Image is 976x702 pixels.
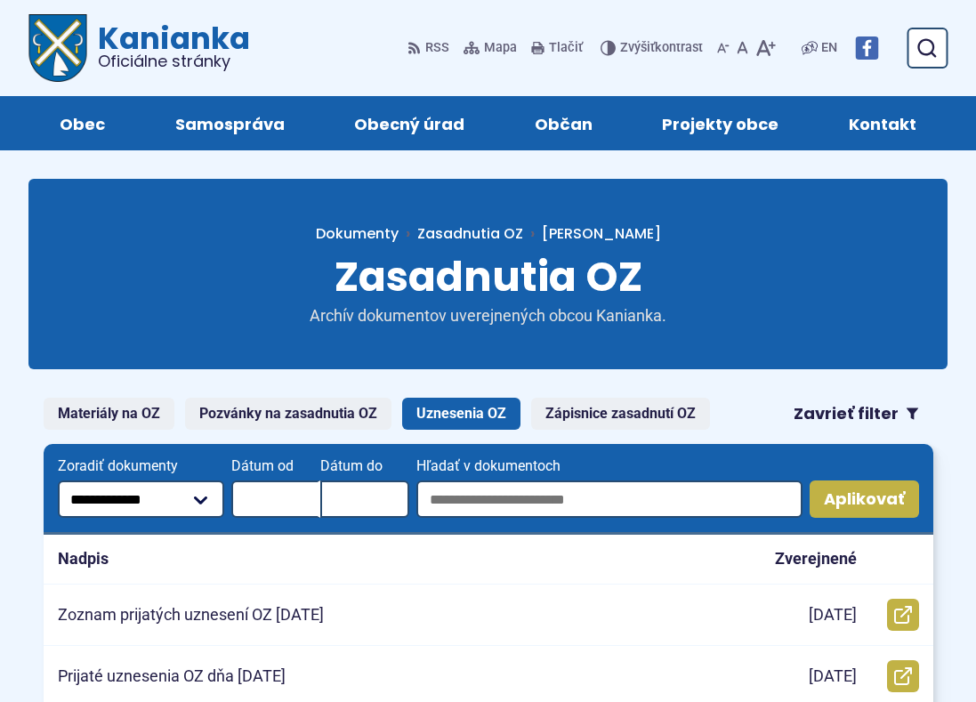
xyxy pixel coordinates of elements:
span: Kontakt [849,96,916,150]
button: Aplikovať [810,480,919,518]
a: Materiály na OZ [44,398,174,430]
a: Občan [518,96,610,150]
a: Zasadnutia OZ [417,223,523,244]
p: [DATE] [809,666,857,687]
span: Samospráva [175,96,285,150]
button: Zavrieť filter [779,398,933,430]
span: Občan [535,96,593,150]
a: Kontakt [832,96,934,150]
span: Tlačiť [549,41,583,56]
a: Projekty obce [645,96,796,150]
p: Zverejnené [775,549,857,569]
span: Zoradiť dokumenty [58,458,225,474]
span: Dokumenty [316,223,399,244]
a: [PERSON_NAME] [523,223,661,244]
span: Kanianka [87,23,250,69]
p: [DATE] [809,605,857,625]
input: Hľadať v dokumentoch [416,480,802,518]
span: Mapa [484,37,517,59]
select: Zoradiť dokumenty [58,480,225,518]
button: Zvýšiťkontrast [601,29,706,67]
p: Archív dokumentov uverejnených obcou Kanianka. [275,306,702,327]
span: Oficiálne stránky [98,53,250,69]
a: Logo Kanianka, prejsť na domovskú stránku. [28,14,250,82]
span: [PERSON_NAME] [542,223,661,244]
a: Zápisnice zasadnutí OZ [531,398,710,430]
span: Zvýšiť [620,40,655,55]
a: Samospráva [158,96,302,150]
span: Dátum od [231,458,320,474]
span: RSS [425,37,449,59]
span: kontrast [620,41,703,56]
span: Dátum do [320,458,409,474]
button: Zväčšiť veľkosť písma [752,29,779,67]
a: Pozvánky na zasadnutia OZ [185,398,391,430]
span: Hľadať v dokumentoch [416,458,802,474]
button: Tlačiť [528,29,586,67]
span: Obec [60,96,105,150]
img: Prejsť na Facebook stránku [855,36,878,60]
span: Zavrieť filter [794,404,899,424]
a: EN [818,37,841,59]
img: Prejsť na domovskú stránku [28,14,87,82]
button: Zmenšiť veľkosť písma [714,29,733,67]
p: Zoznam prijatých uznesení OZ [DATE] [58,605,324,625]
a: Obec [43,96,123,150]
span: EN [821,37,837,59]
span: Projekty obce [662,96,778,150]
a: RSS [407,29,453,67]
a: Uznesenia OZ [402,398,520,430]
p: Nadpis [58,549,109,569]
a: Dokumenty [316,223,417,244]
a: Mapa [460,29,520,67]
button: Nastaviť pôvodnú veľkosť písma [733,29,752,67]
span: Zasadnutia OZ [335,248,642,305]
a: Obecný úrad [337,96,482,150]
span: Obecný úrad [354,96,464,150]
input: Dátum od [231,480,320,518]
p: Prijaté uznesenia OZ dňa [DATE] [58,666,286,687]
input: Dátum do [320,480,409,518]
